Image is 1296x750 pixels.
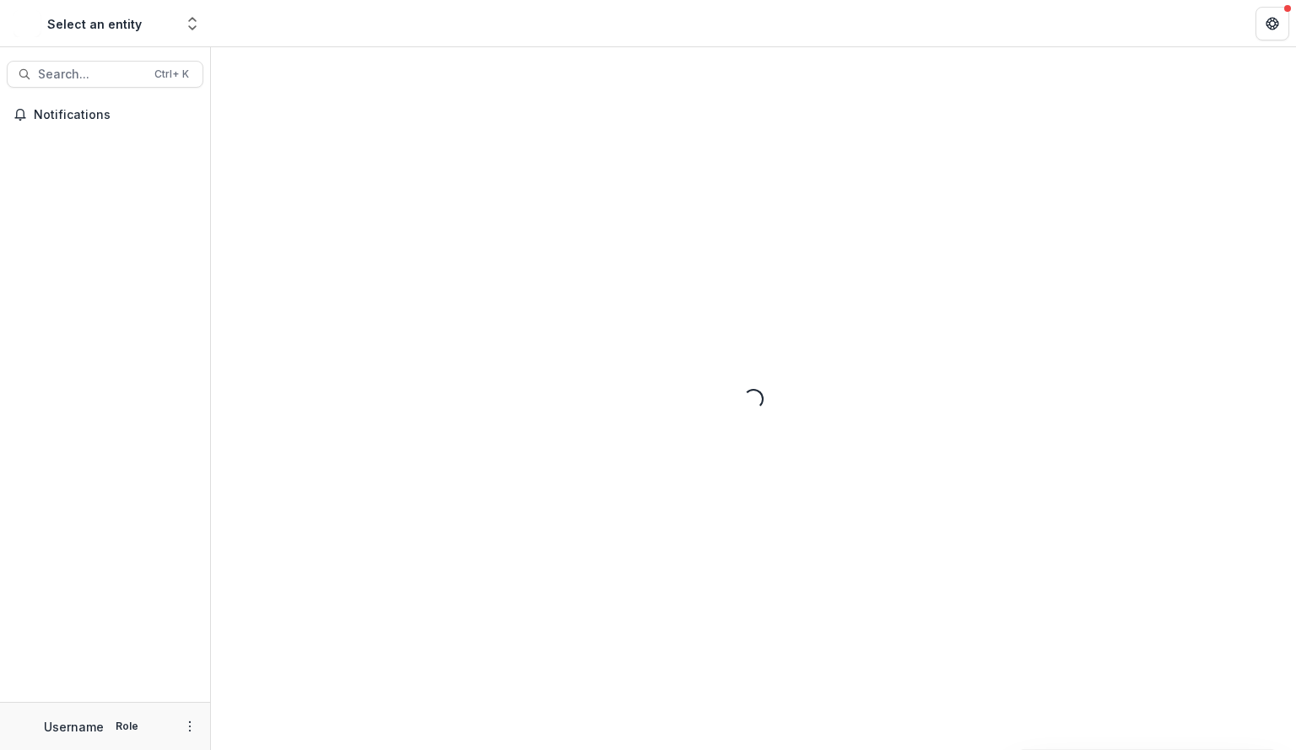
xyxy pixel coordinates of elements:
[34,108,197,122] span: Notifications
[44,718,104,736] p: Username
[151,65,192,84] div: Ctrl + K
[180,716,200,737] button: More
[7,61,203,88] button: Search...
[7,101,203,128] button: Notifications
[38,67,144,82] span: Search...
[47,15,142,33] div: Select an entity
[181,7,204,40] button: Open entity switcher
[111,719,143,734] p: Role
[1255,7,1289,40] button: Get Help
